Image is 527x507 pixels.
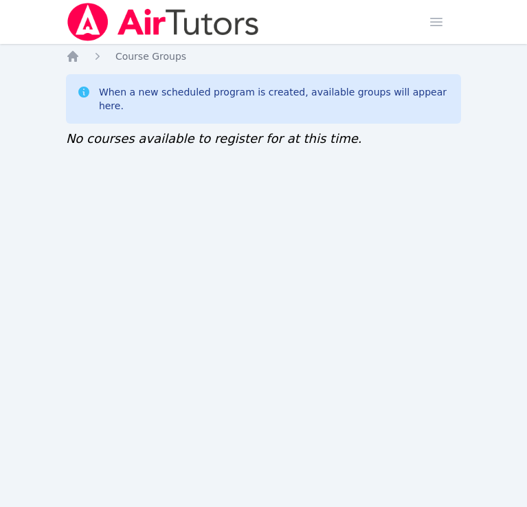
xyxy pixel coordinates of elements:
[66,131,362,146] span: No courses available to register for at this time.
[66,3,260,41] img: Air Tutors
[115,49,186,63] a: Course Groups
[115,51,186,62] span: Course Groups
[66,49,461,63] nav: Breadcrumb
[99,85,450,113] div: When a new scheduled program is created, available groups will appear here.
